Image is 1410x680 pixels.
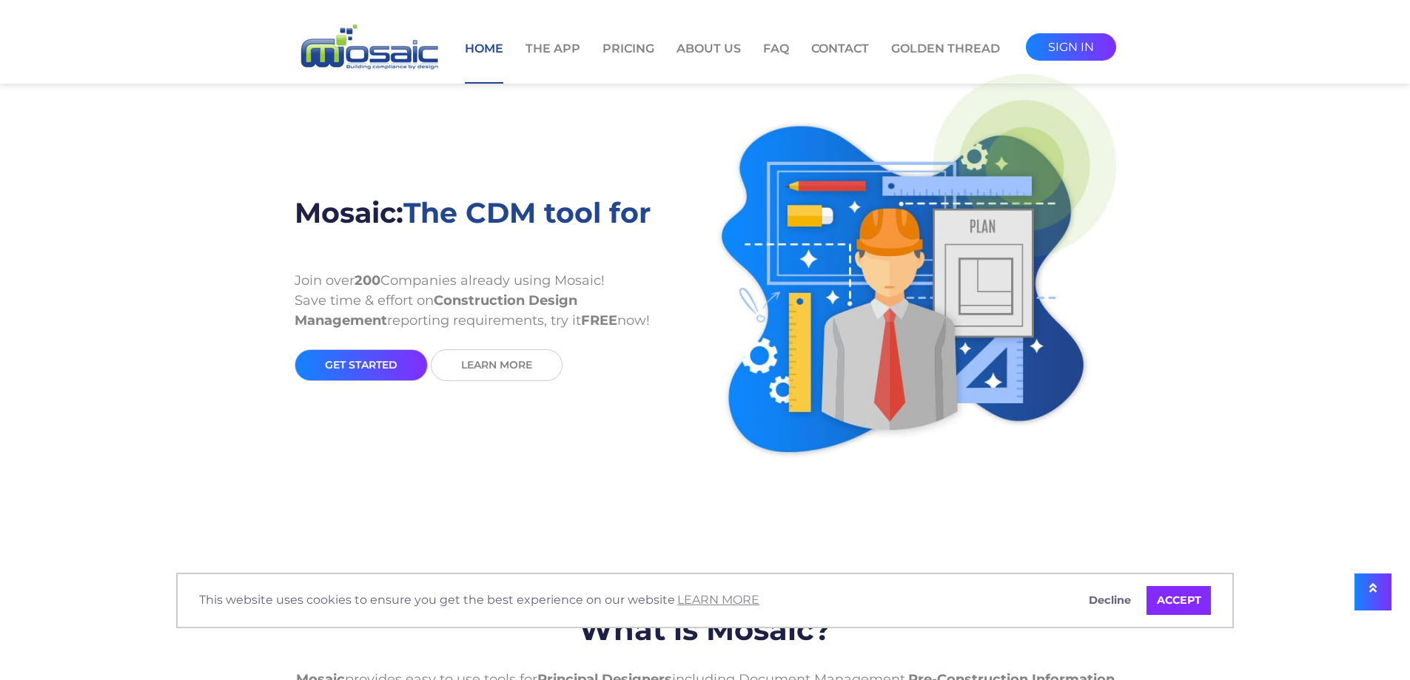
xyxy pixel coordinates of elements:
[675,589,762,611] a: learn more about cookies
[1026,33,1116,61] a: sign in
[431,349,563,381] a: Learn More
[465,40,503,84] a: Home
[602,40,654,82] a: Pricing
[1079,586,1141,616] a: deny cookies
[176,573,1234,629] div: cookieconsent
[295,349,428,381] a: get started
[295,185,694,241] h1: Mosaic:
[581,312,617,329] strong: FREE
[355,272,380,289] strong: 200
[295,292,577,329] strong: Construction Design Management
[199,589,1067,611] span: This website uses cookies to ensure you get the best experience on our website
[295,22,443,73] img: logo
[295,562,1116,601] h6: Have Confidence in your CDM output
[891,40,1000,82] a: Golden Thread
[811,40,869,82] a: Contact
[677,40,741,82] a: About Us
[295,271,694,349] p: Join over Companies already using Mosaic! Save time & effort on reporting requirements, try it now!
[763,40,789,82] a: FAQ
[295,601,1116,659] h2: What is Mosaic?
[1147,586,1211,616] a: allow cookies
[526,40,580,82] a: The App
[403,195,651,230] span: The CDM tool for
